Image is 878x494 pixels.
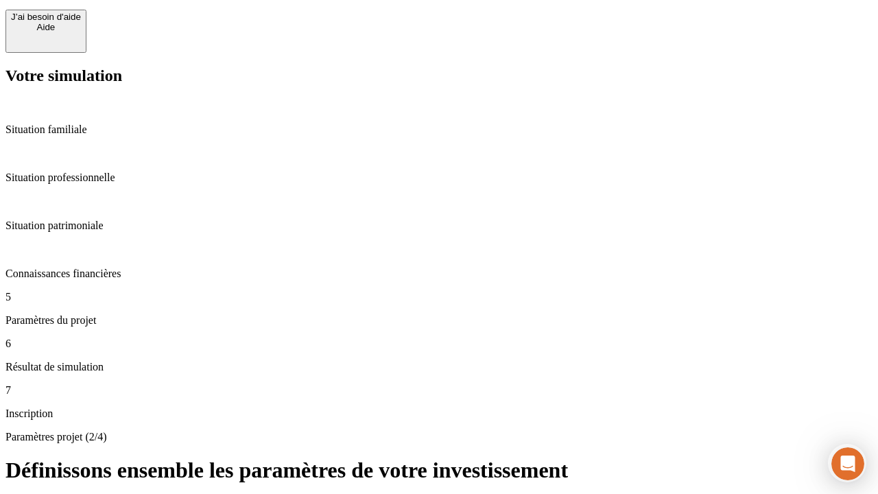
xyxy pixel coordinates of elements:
[11,22,81,32] div: Aide
[5,408,873,420] p: Inscription
[5,67,873,85] h2: Votre simulation
[5,314,873,327] p: Paramètres du projet
[5,172,873,184] p: Situation professionnelle
[5,458,873,483] h1: Définissons ensemble les paramètres de votre investissement
[5,384,873,397] p: 7
[11,12,81,22] div: J’ai besoin d'aide
[5,361,873,373] p: Résultat de simulation
[5,431,873,443] p: Paramètres projet (2/4)
[5,220,873,232] p: Situation patrimoniale
[5,10,86,53] button: J’ai besoin d'aideAide
[5,268,873,280] p: Connaissances financières
[5,338,873,350] p: 6
[828,444,866,482] iframe: Intercom live chat discovery launcher
[831,447,864,480] iframe: Intercom live chat
[5,291,873,303] p: 5
[5,123,873,136] p: Situation familiale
